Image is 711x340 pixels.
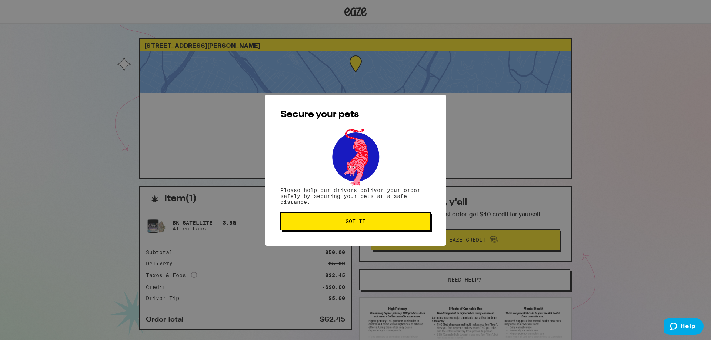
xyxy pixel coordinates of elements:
button: Got it [280,212,431,230]
p: Please help our drivers deliver your order safely by securing your pets at a safe distance. [280,187,431,205]
span: Got it [346,219,365,224]
img: pets [325,127,386,187]
iframe: Opens a widget where you can find more information [664,318,704,336]
h2: Secure your pets [280,110,431,119]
